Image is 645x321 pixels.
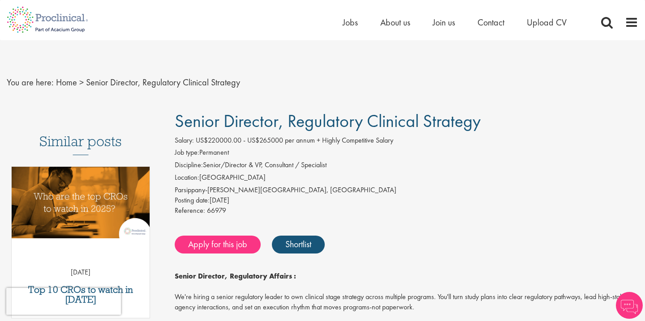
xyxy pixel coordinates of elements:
[175,185,638,195] div: Parsippany-[PERSON_NAME][GEOGRAPHIC_DATA], [GEOGRAPHIC_DATA]
[343,17,358,28] a: Jobs
[380,17,410,28] a: About us
[175,160,638,173] li: Senior/Director & VP, Consultant / Specialist
[433,17,455,28] a: Join us
[175,195,210,205] span: Posting date:
[6,288,121,315] iframe: reCAPTCHA
[175,148,638,160] li: Permanent
[175,110,481,132] span: Senior Director, Regulatory Clinical Strategy
[616,292,643,319] img: Chatbot
[477,17,504,28] a: Contact
[175,236,261,253] a: Apply for this job
[12,167,150,246] a: Link to a post
[39,134,122,155] h3: Similar posts
[527,17,567,28] a: Upload CV
[175,271,638,312] p: We're hiring a senior regulatory leader to own clinical stage strategy across multiple programs. ...
[79,76,84,88] span: >
[175,271,296,281] strong: Senior Director, Regulatory Affairs :
[16,285,145,304] a: Top 10 CROs to watch in [DATE]
[207,206,226,215] span: 66979
[56,76,77,88] a: breadcrumb link
[175,160,203,170] label: Discipline:
[175,135,194,146] label: Salary:
[175,148,199,158] label: Job type:
[175,195,638,206] div: [DATE]
[196,135,393,145] span: US$220000.00 - US$265000 per annum + Highly Competitive Salary
[175,173,199,183] label: Location:
[12,167,150,238] img: Top 10 CROs 2025 | Proclinical
[12,267,150,278] p: [DATE]
[272,236,325,253] a: Shortlist
[7,76,54,88] span: You are here:
[175,173,638,185] li: [GEOGRAPHIC_DATA]
[175,206,205,216] label: Reference:
[86,76,240,88] span: Senior Director, Regulatory Clinical Strategy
